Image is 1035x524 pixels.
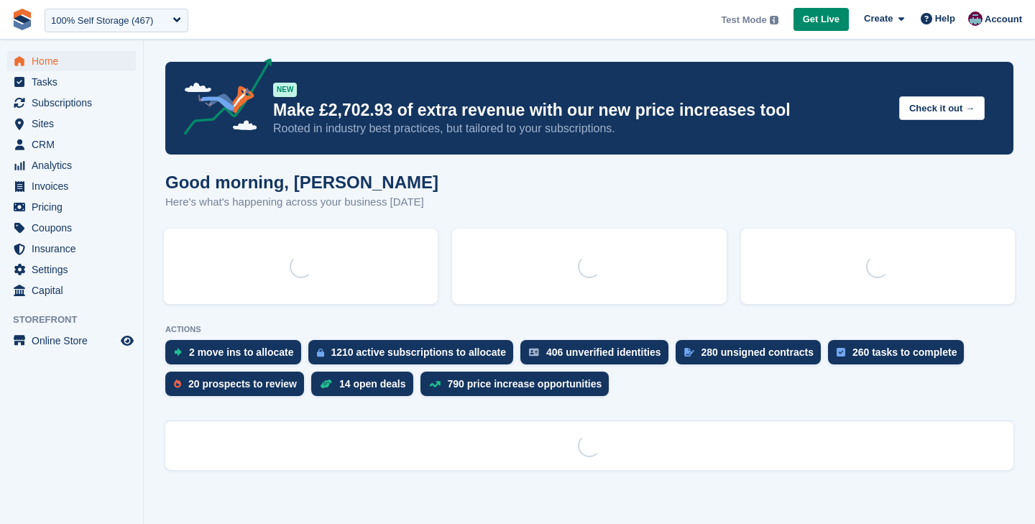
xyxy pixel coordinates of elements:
[770,16,778,24] img: icon-info-grey-7440780725fd019a000dd9b08b2336e03edf1995a4989e88bcd33f0948082b44.svg
[32,259,118,280] span: Settings
[273,100,888,121] p: Make £2,702.93 of extra revenue with our new price increases tool
[828,340,972,372] a: 260 tasks to complete
[273,83,297,97] div: NEW
[172,58,272,140] img: price-adjustments-announcement-icon-8257ccfd72463d97f412b2fc003d46551f7dbcb40ab6d574587a9cd5c0d94...
[793,8,849,32] a: Get Live
[311,372,420,403] a: 14 open deals
[7,72,136,92] a: menu
[7,280,136,300] a: menu
[7,218,136,238] a: menu
[676,340,828,372] a: 280 unsigned contracts
[308,340,521,372] a: 1210 active subscriptions to allocate
[174,380,181,388] img: prospect-51fa495bee0391a8d652442698ab0144808aea92771e9ea1ae160a38d050c398.svg
[32,331,118,351] span: Online Store
[174,348,182,357] img: move_ins_to_allocate_icon-fdf77a2bb77ea45bf5b3d319d69a93e2d87916cf1d5bf7949dd705db3b84f3ca.svg
[721,13,766,27] span: Test Mode
[32,114,118,134] span: Sites
[32,239,118,259] span: Insurance
[32,134,118,155] span: CRM
[684,348,694,357] img: contract_signature_icon-13c848040528278c33f63329250d36e43548de30e8caae1d1a13099fd9432cc5.svg
[273,121,888,137] p: Rooted in industry best practices, but tailored to your subscriptions.
[899,96,985,120] button: Check it out →
[7,331,136,351] a: menu
[165,194,438,211] p: Here's what's happening across your business [DATE]
[429,381,441,387] img: price_increase_opportunities-93ffe204e8149a01c8c9dc8f82e8f89637d9d84a8eef4429ea346261dce0b2c0.svg
[165,372,311,403] a: 20 prospects to review
[165,325,1013,334] p: ACTIONS
[32,280,118,300] span: Capital
[7,176,136,196] a: menu
[11,9,33,30] img: stora-icon-8386f47178a22dfd0bd8f6a31ec36ba5ce8667c1dd55bd0f319d3a0aa187defe.svg
[32,176,118,196] span: Invoices
[7,259,136,280] a: menu
[32,218,118,238] span: Coupons
[317,348,324,357] img: active_subscription_to_allocate_icon-d502201f5373d7db506a760aba3b589e785aa758c864c3986d89f69b8ff3...
[935,12,955,26] span: Help
[320,379,332,389] img: deal-1b604bf984904fb50ccaf53a9ad4b4a5d6e5aea283cecdc64d6e3604feb123c2.svg
[13,313,143,327] span: Storefront
[339,378,406,390] div: 14 open deals
[119,332,136,349] a: Preview store
[7,239,136,259] a: menu
[852,346,957,358] div: 260 tasks to complete
[864,12,893,26] span: Create
[189,346,294,358] div: 2 move ins to allocate
[701,346,814,358] div: 280 unsigned contracts
[985,12,1022,27] span: Account
[32,197,118,217] span: Pricing
[803,12,839,27] span: Get Live
[165,173,438,192] h1: Good morning, [PERSON_NAME]
[188,378,297,390] div: 20 prospects to review
[529,348,539,357] img: verify_identity-adf6edd0f0f0b5bbfe63781bf79b02c33cf7c696d77639b501bdc392416b5a36.svg
[165,340,308,372] a: 2 move ins to allocate
[837,348,845,357] img: task-75834270c22a3079a89374b754ae025e5fb1db73e45f91037f5363f120a921f8.svg
[7,51,136,71] a: menu
[32,155,118,175] span: Analytics
[32,72,118,92] span: Tasks
[32,93,118,113] span: Subscriptions
[7,155,136,175] a: menu
[7,114,136,134] a: menu
[546,346,661,358] div: 406 unverified identities
[520,340,676,372] a: 406 unverified identities
[448,378,602,390] div: 790 price increase opportunities
[7,197,136,217] a: menu
[968,12,983,26] img: Brian Young
[7,93,136,113] a: menu
[7,134,136,155] a: menu
[331,346,507,358] div: 1210 active subscriptions to allocate
[32,51,118,71] span: Home
[51,14,153,28] div: 100% Self Storage (467)
[420,372,617,403] a: 790 price increase opportunities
